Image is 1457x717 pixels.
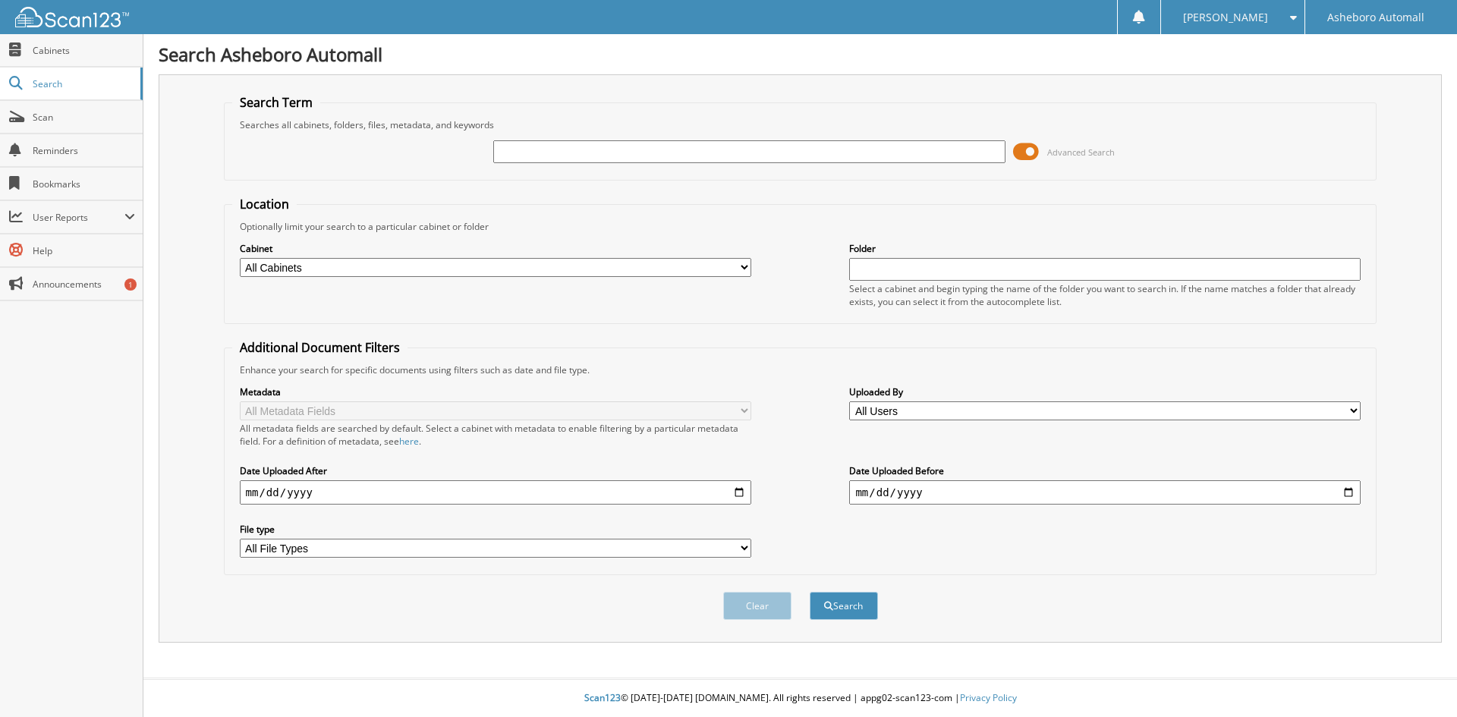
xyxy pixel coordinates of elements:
span: Announcements [33,278,135,291]
div: 1 [124,278,137,291]
input: start [240,480,751,505]
div: Optionally limit your search to a particular cabinet or folder [232,220,1369,233]
span: Advanced Search [1047,146,1115,158]
span: Help [33,244,135,257]
span: Asheboro Automall [1327,13,1424,22]
span: Bookmarks [33,178,135,190]
button: Clear [723,592,791,620]
input: end [849,480,1361,505]
a: here [399,435,419,448]
div: All metadata fields are searched by default. Select a cabinet with metadata to enable filtering b... [240,422,751,448]
span: Search [33,77,133,90]
button: Search [810,592,878,620]
a: Privacy Policy [960,691,1017,704]
span: Cabinets [33,44,135,57]
legend: Additional Document Filters [232,339,408,356]
img: scan123-logo-white.svg [15,7,129,27]
legend: Search Term [232,94,320,111]
span: User Reports [33,211,124,224]
label: Cabinet [240,242,751,255]
div: Enhance your search for specific documents using filters such as date and file type. [232,363,1369,376]
div: © [DATE]-[DATE] [DOMAIN_NAME]. All rights reserved | appg02-scan123-com | [143,680,1457,717]
label: Date Uploaded Before [849,464,1361,477]
span: Scan [33,111,135,124]
span: Scan123 [584,691,621,704]
span: [PERSON_NAME] [1183,13,1268,22]
legend: Location [232,196,297,212]
span: Reminders [33,144,135,157]
div: Searches all cabinets, folders, files, metadata, and keywords [232,118,1369,131]
label: Metadata [240,385,751,398]
label: File type [240,523,751,536]
div: Select a cabinet and begin typing the name of the folder you want to search in. If the name match... [849,282,1361,308]
label: Folder [849,242,1361,255]
label: Uploaded By [849,385,1361,398]
h1: Search Asheboro Automall [159,42,1442,67]
label: Date Uploaded After [240,464,751,477]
